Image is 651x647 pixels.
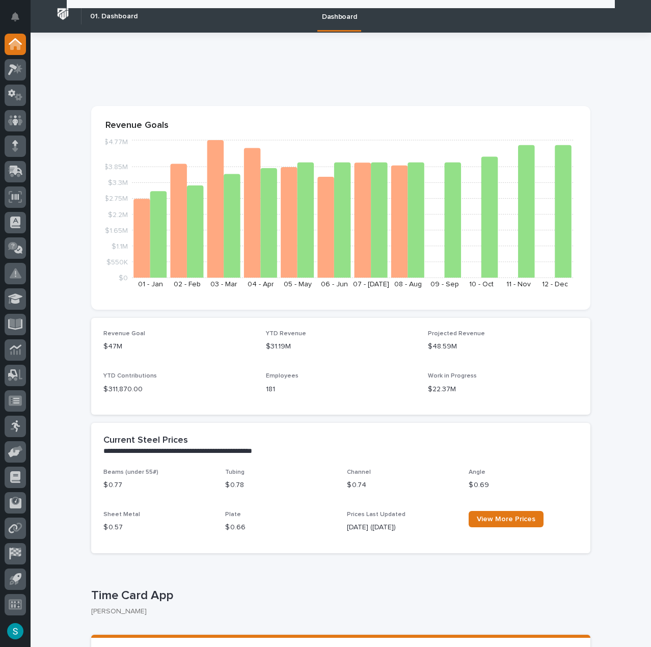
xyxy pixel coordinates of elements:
text: 02 - Feb [174,281,201,288]
tspan: $3.85M [104,164,128,171]
p: $ 0.57 [103,522,213,533]
text: 12 - Dec [542,281,568,288]
button: users-avatar [5,621,26,642]
p: $31.19M [266,341,416,352]
p: $ 0.77 [103,480,213,491]
span: Beams (under 55#) [103,469,158,475]
text: 06 - Jun [321,281,348,288]
span: YTD Contributions [103,373,157,379]
p: $ 0.69 [469,480,578,491]
tspan: $1.1M [112,242,128,250]
p: 181 [266,384,416,395]
tspan: $550K [106,258,128,265]
span: Projected Revenue [428,331,485,337]
p: $ 0.66 [225,522,335,533]
p: $ 311,870.00 [103,384,254,395]
text: 09 - Sep [430,281,459,288]
p: $ 0.74 [347,480,456,491]
span: Work in Progress [428,373,477,379]
span: Revenue Goal [103,331,145,337]
text: 04 - Apr [248,281,274,288]
tspan: $4.77M [104,139,128,146]
tspan: $2.75M [104,195,128,202]
text: 01 - Jan [138,281,163,288]
p: $22.37M [428,384,578,395]
text: 05 - May [284,281,312,288]
tspan: $2.2M [108,211,128,218]
text: 08 - Aug [394,281,422,288]
div: Notifications [13,12,26,29]
img: Workspace Logo [53,5,72,23]
span: View More Prices [477,516,535,523]
tspan: $3.3M [108,179,128,186]
span: Tubing [225,469,245,475]
p: [PERSON_NAME] [91,607,582,616]
tspan: $1.65M [105,227,128,234]
span: Employees [266,373,299,379]
p: $47M [103,341,254,352]
p: Time Card App [91,588,586,603]
span: Sheet Metal [103,511,140,518]
span: Angle [469,469,485,475]
text: 03 - Mar [210,281,237,288]
span: Channel [347,469,371,475]
button: Notifications [5,6,26,28]
text: 07 - [DATE] [353,281,389,288]
a: View More Prices [469,511,544,527]
span: Prices Last Updated [347,511,405,518]
text: 10 - Oct [469,281,494,288]
text: 11 - Nov [506,281,531,288]
p: Revenue Goals [105,120,576,131]
h2: Current Steel Prices [103,435,188,446]
h2: 01. Dashboard [90,12,138,21]
p: [DATE] ([DATE]) [347,522,456,533]
p: $ 0.78 [225,480,335,491]
p: $48.59M [428,341,578,352]
span: YTD Revenue [266,331,306,337]
span: Plate [225,511,241,518]
tspan: $0 [119,275,128,282]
